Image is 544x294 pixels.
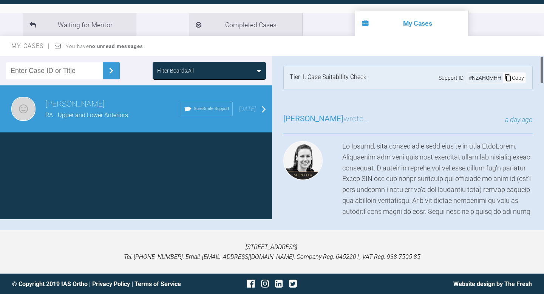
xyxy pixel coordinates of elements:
div: Filter Boards: All [157,67,194,75]
li: Completed Cases [189,13,302,36]
span: [DATE] [239,105,256,113]
img: Kelly Toft [283,141,323,180]
a: Website design by The Fresh [453,280,532,288]
li: My Cases [355,11,468,36]
p: [STREET_ADDRESS]. Tel: [PHONE_NUMBER], Email: [EMAIL_ADDRESS][DOMAIN_NAME], Company Reg: 6452201,... [12,242,532,262]
li: Waiting for Mentor [23,13,136,36]
div: © Copyright 2019 IAS Ortho | | [12,279,185,289]
div: Copy [503,73,525,83]
span: Support ID [439,74,464,82]
div: # NZAHQMHH [467,74,503,82]
span: My Cases [11,42,50,50]
span: [PERSON_NAME] [283,114,343,123]
img: Andrew El-Miligy [11,97,36,121]
span: RA - Upper and Lower Anteriors [45,111,128,119]
a: Terms of Service [134,280,181,288]
a: Privacy Policy [92,280,130,288]
span: a day ago [505,116,533,124]
h3: [PERSON_NAME] [45,98,181,111]
strong: no unread messages [89,43,143,49]
input: Enter Case ID or Title [6,62,103,79]
h3: wrote... [283,113,369,125]
span: SureSmile Support [194,105,229,112]
div: Tier 1: Case Suitability Check [290,72,366,84]
span: You have [66,43,143,49]
img: chevronRight.28bd32b0.svg [105,65,117,77]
